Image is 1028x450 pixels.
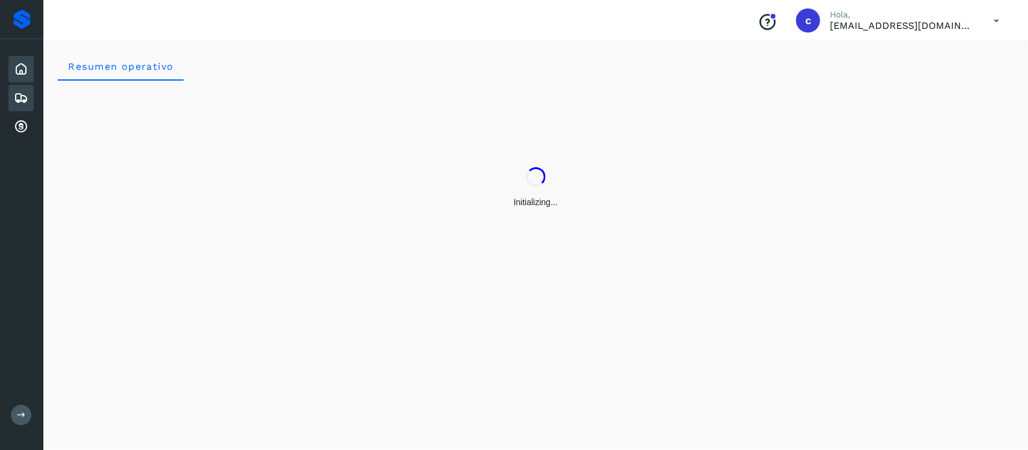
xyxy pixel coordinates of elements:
[8,114,34,140] div: Cuentas por cobrar
[67,61,174,72] span: Resumen operativo
[8,85,34,111] div: Embarques
[8,56,34,82] div: Inicio
[830,20,974,31] p: cobranza@tms.com.mx
[830,10,974,20] p: Hola,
